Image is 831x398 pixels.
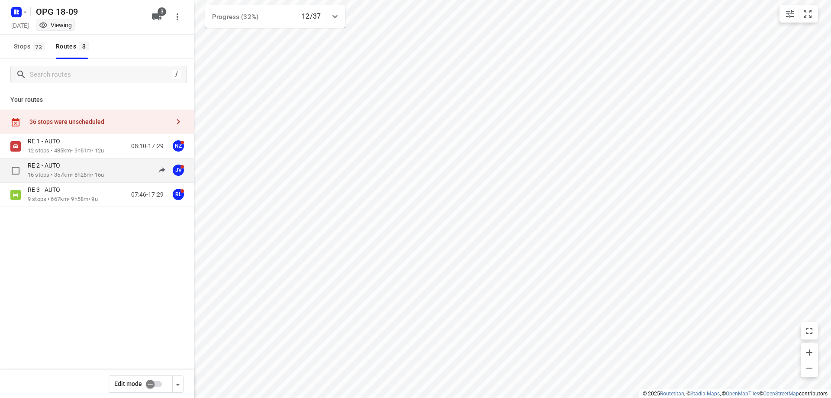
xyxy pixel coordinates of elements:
[114,380,142,387] span: Edit mode
[28,137,65,145] p: RE 1 - AUTO
[28,162,65,169] p: RE 2 - AUTO
[28,171,104,179] p: 16 stops • 357km • 8h28m • 16u
[302,11,321,22] p: 12/37
[14,41,47,52] span: Stops
[690,391,720,397] a: Stadia Maps
[153,162,171,179] button: Send to driver
[172,70,181,79] div: /
[131,142,164,151] p: 08:10-17:29
[79,42,89,50] span: 3
[33,42,45,51] span: 73
[28,195,98,204] p: 9 stops • 667km • 9h58m • 9u
[763,391,799,397] a: OpenStreetMap
[148,8,165,26] button: 3
[169,8,186,26] button: More
[28,186,65,194] p: RE 3 - AUTO
[28,147,104,155] p: 12 stops • 485km • 9h51m • 12u
[7,162,24,179] span: Select
[39,21,72,29] div: You are currently in view mode. To make any changes, go to edit project.
[643,391,828,397] li: © 2025 , © , © © contributors
[158,7,166,16] span: 3
[131,190,164,199] p: 07:46-17:29
[781,5,799,23] button: Map settings
[10,95,184,104] p: Your routes
[660,391,684,397] a: Routetitan
[29,118,170,125] div: 36 stops were unscheduled
[779,5,818,23] div: small contained button group
[205,5,345,28] div: Progress (32%)12/37
[726,391,759,397] a: OpenMapTiles
[212,13,258,21] span: Progress (32%)
[799,5,816,23] button: Fit zoom
[30,68,172,81] input: Search routes
[173,379,183,389] div: Driver app settings
[56,41,92,52] div: Routes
